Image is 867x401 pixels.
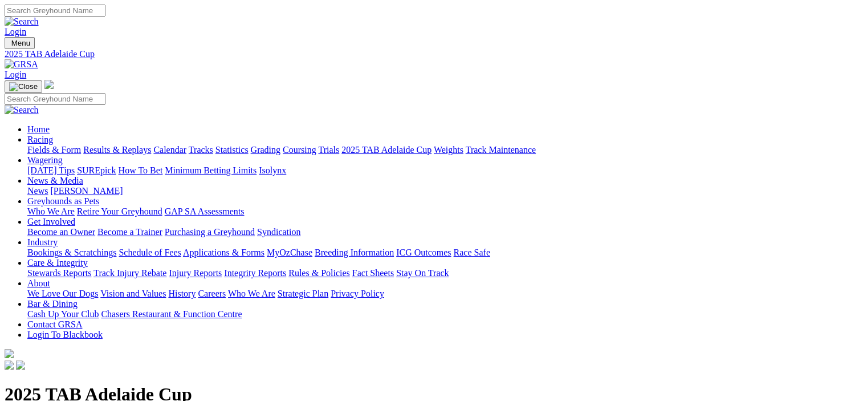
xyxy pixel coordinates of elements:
[27,319,82,329] a: Contact GRSA
[251,145,280,155] a: Grading
[5,105,39,115] img: Search
[27,309,862,319] div: Bar & Dining
[27,248,862,258] div: Industry
[5,37,35,49] button: Toggle navigation
[183,248,264,257] a: Applications & Forms
[169,268,222,278] a: Injury Reports
[27,165,75,175] a: [DATE] Tips
[119,165,163,175] a: How To Bet
[27,145,81,155] a: Fields & Form
[5,59,38,70] img: GRSA
[5,5,105,17] input: Search
[119,248,181,257] a: Schedule of Fees
[27,135,53,144] a: Racing
[5,49,862,59] a: 2025 TAB Adelaide Cup
[5,17,39,27] img: Search
[97,227,162,237] a: Become a Trainer
[27,268,91,278] a: Stewards Reports
[101,309,242,319] a: Chasers Restaurant & Function Centre
[165,206,245,216] a: GAP SA Assessments
[198,289,226,298] a: Careers
[331,289,384,298] a: Privacy Policy
[352,268,394,278] a: Fact Sheets
[11,39,30,47] span: Menu
[215,145,249,155] a: Statistics
[27,227,862,237] div: Get Involved
[27,289,862,299] div: About
[267,248,312,257] a: MyOzChase
[228,289,275,298] a: Who We Are
[153,145,186,155] a: Calendar
[453,248,490,257] a: Race Safe
[27,330,103,339] a: Login To Blackbook
[189,145,213,155] a: Tracks
[27,289,98,298] a: We Love Our Dogs
[27,217,75,226] a: Get Involved
[27,165,862,176] div: Wagering
[434,145,463,155] a: Weights
[5,27,26,37] a: Login
[27,196,99,206] a: Greyhounds as Pets
[318,145,339,155] a: Trials
[224,268,286,278] a: Integrity Reports
[50,186,123,196] a: [PERSON_NAME]
[396,248,451,257] a: ICG Outcomes
[5,80,42,93] button: Toggle navigation
[27,237,58,247] a: Industry
[168,289,196,298] a: History
[259,165,286,175] a: Isolynx
[5,349,14,358] img: logo-grsa-white.png
[27,124,50,134] a: Home
[27,176,83,185] a: News & Media
[83,145,151,155] a: Results & Replays
[165,165,257,175] a: Minimum Betting Limits
[283,145,316,155] a: Coursing
[165,227,255,237] a: Purchasing a Greyhound
[27,186,862,196] div: News & Media
[27,299,78,309] a: Bar & Dining
[100,289,166,298] a: Vision and Values
[27,206,862,217] div: Greyhounds as Pets
[44,80,54,89] img: logo-grsa-white.png
[396,268,449,278] a: Stay On Track
[27,155,63,165] a: Wagering
[16,361,25,370] img: twitter.svg
[27,248,116,257] a: Bookings & Scratchings
[27,258,88,268] a: Care & Integrity
[257,227,300,237] a: Syndication
[77,165,116,175] a: SUREpick
[288,268,350,278] a: Rules & Policies
[5,93,105,105] input: Search
[27,309,99,319] a: Cash Up Your Club
[77,206,162,216] a: Retire Your Greyhound
[466,145,536,155] a: Track Maintenance
[27,278,50,288] a: About
[315,248,394,257] a: Breeding Information
[341,145,432,155] a: 2025 TAB Adelaide Cup
[93,268,166,278] a: Track Injury Rebate
[27,145,862,155] div: Racing
[5,70,26,79] a: Login
[5,361,14,370] img: facebook.svg
[27,186,48,196] a: News
[27,227,95,237] a: Become an Owner
[27,268,862,278] div: Care & Integrity
[278,289,328,298] a: Strategic Plan
[9,82,38,91] img: Close
[27,206,75,216] a: Who We Are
